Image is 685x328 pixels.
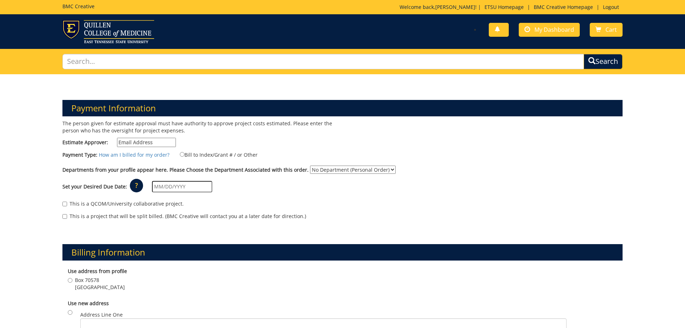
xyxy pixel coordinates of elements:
a: [PERSON_NAME] [435,4,475,10]
input: MM/DD/YYYY [152,181,212,192]
p: Welcome back, ! | | | [400,4,623,11]
h3: Billing Information [62,244,623,261]
input: Estimate Approver: [117,138,176,147]
label: Departments from your profile appear here. Please Choose the Department Associated with this order. [62,166,309,173]
label: Set your Desired Due Date: [62,183,127,190]
label: Bill to Index/Grant # / or Other [171,151,258,158]
p: The person given for estimate approval must have authority to approve project costs estimated. Pl... [62,120,337,134]
span: Box 70578 [75,277,125,284]
a: BMC Creative Homepage [530,4,597,10]
b: Use new address [68,300,109,307]
label: This is a QCOM/University collaborative project. [62,200,184,207]
label: Payment Type: [62,151,97,158]
label: This is a project that will be split billed. (BMC Creative will contact you at a later date for d... [62,213,306,220]
input: Search... [62,54,584,69]
button: Search [584,54,623,69]
a: Cart [590,23,623,37]
span: [GEOGRAPHIC_DATA] [75,284,125,291]
a: How am I billed for my order? [99,151,169,158]
input: This is a QCOM/University collaborative project. [62,202,67,206]
img: ETSU logo [62,20,154,43]
b: Use address from profile [68,268,127,274]
a: My Dashboard [519,23,580,37]
p: ? [130,179,143,192]
input: This is a project that will be split billed. (BMC Creative will contact you at a later date for d... [62,214,67,219]
label: Estimate Approver: [62,138,176,147]
input: Bill to Index/Grant # / or Other [180,152,184,157]
input: Box 70578 [GEOGRAPHIC_DATA] [68,278,72,283]
h5: BMC Creative [62,4,95,9]
h3: Payment Information [62,100,623,116]
span: My Dashboard [534,26,574,34]
a: ETSU Homepage [481,4,527,10]
a: Logout [599,4,623,10]
span: Cart [605,26,617,34]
